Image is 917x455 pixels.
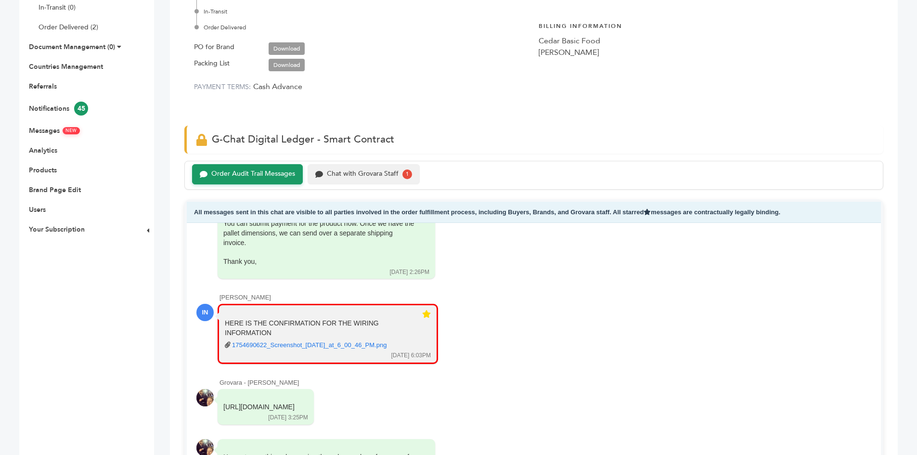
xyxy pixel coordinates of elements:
[29,82,57,91] a: Referrals
[29,146,57,155] a: Analytics
[223,403,295,412] div: [URL][DOMAIN_NAME]
[29,185,81,195] a: Brand Page Edit
[212,132,394,146] span: G-Chat Digital Ledger - Smart Contract
[211,170,295,178] div: Order Audit Trail Messages
[29,42,115,52] a: Document Management (0)
[390,268,429,276] div: [DATE] 2:26PM
[269,42,305,55] a: Download
[29,126,80,135] a: MessagesNEW
[39,23,98,32] a: Order Delivered (2)
[74,102,88,116] span: 45
[29,205,46,214] a: Users
[391,351,431,360] div: [DATE] 6:03PM
[539,15,874,35] h4: Billing Information
[223,200,416,266] div: Hi [PERSON_NAME] and [PERSON_NAME],
[253,81,302,92] span: Cash Advance
[187,202,881,223] div: All messages sent in this chat are visible to all parties involved in the order fulfillment proce...
[63,127,80,134] span: NEW
[29,225,85,234] a: Your Subscription
[225,319,417,350] div: HERE IS THE CONFIRMATION FOR THE WIRING INFORMATION
[194,58,230,69] label: Packing List
[268,414,308,422] div: [DATE] 3:25PM
[220,293,871,302] div: [PERSON_NAME]
[269,59,305,71] a: Download
[220,378,871,387] div: Grovara - [PERSON_NAME]
[223,257,416,267] div: Thank you,
[196,304,214,321] div: IN
[539,47,874,58] div: [PERSON_NAME]
[327,170,399,178] div: Chat with Grovara Staff
[223,219,416,247] div: You can submit payment for the product now. Once we have the pallet dimensions, we can send over ...
[29,104,88,113] a: Notifications45
[29,166,57,175] a: Products
[194,41,234,53] label: PO for Brand
[196,7,529,16] div: In-Transit
[196,23,529,32] div: Order Delivered
[39,3,76,12] a: In-Transit (0)
[402,169,412,179] div: 1
[232,341,387,350] a: 1754690622_Screenshot_[DATE]_at_6_00_46_PM.png
[539,35,874,47] div: Cedar Basic Food
[29,62,103,71] a: Countries Management
[194,82,251,91] label: PAYMENT TERMS:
